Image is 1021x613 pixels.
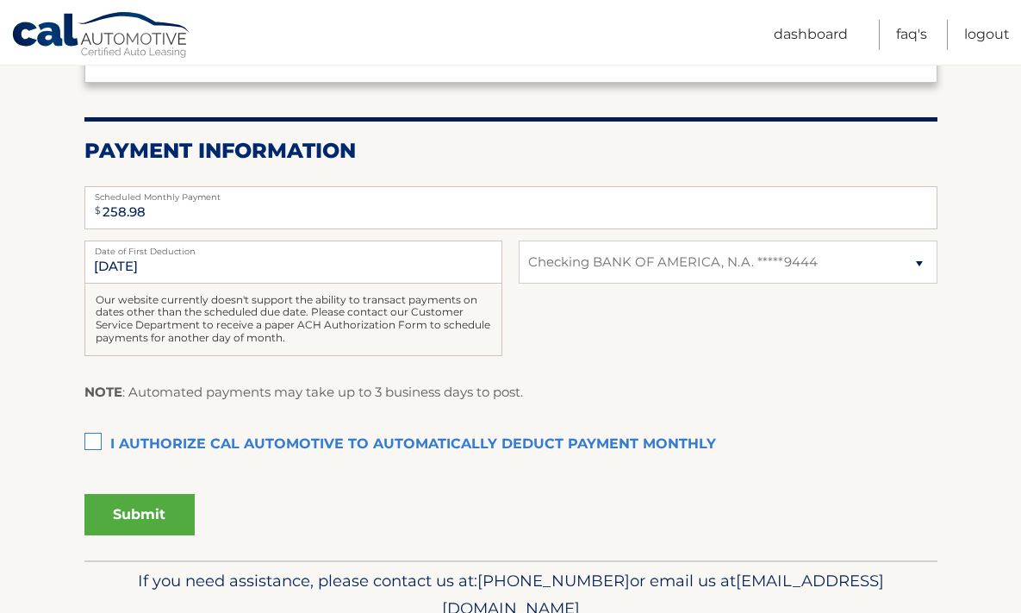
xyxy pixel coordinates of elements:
[84,381,523,403] p: : Automated payments may take up to 3 business days to post.
[896,20,927,50] a: FAQ's
[84,384,122,400] strong: NOTE
[477,571,630,591] span: [PHONE_NUMBER]
[84,138,937,164] h2: Payment Information
[774,20,848,50] a: Dashboard
[84,241,502,254] label: Date of First Deduction
[90,191,106,230] span: $
[84,494,195,535] button: Submit
[964,20,1010,50] a: Logout
[84,428,937,462] label: I authorize cal automotive to automatically deduct payment monthly
[84,241,502,284] input: Payment Date
[84,284,502,356] div: Our website currently doesn't support the ability to transact payments on dates other than the sc...
[84,186,937,229] input: Payment Amount
[84,186,937,200] label: Scheduled Monthly Payment
[11,11,192,61] a: Cal Automotive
